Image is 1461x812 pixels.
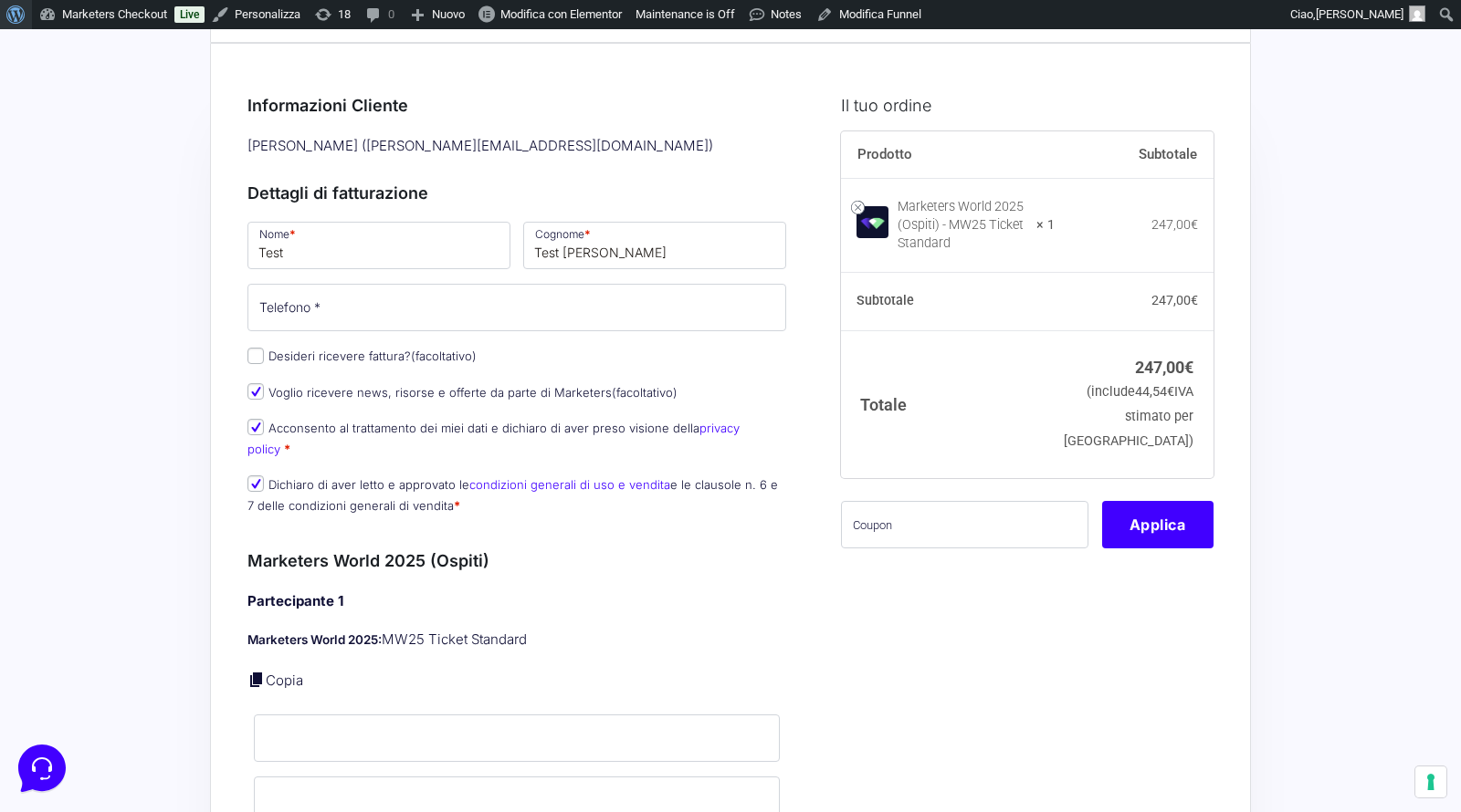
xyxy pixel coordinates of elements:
label: Desideri ricevere fattura? [247,349,477,363]
span: € [1191,217,1198,232]
input: Acconsento al trattamento dei miei dati e dichiaro di aver preso visione dellaprivacy policy [247,419,264,435]
input: Voglio ricevere news, risorse e offerte da parte di Marketers(facoltativo) [247,383,264,400]
img: dark [29,102,66,139]
h3: Dettagli di fatturazione [247,181,786,205]
span: € [1191,293,1198,307]
img: dark [88,102,124,139]
input: Cerca un articolo... [41,265,299,284]
p: Home [55,611,86,628]
input: Telefono * [247,284,786,331]
iframe: Customerly Messenger Launcher [15,741,69,796]
label: Acconsento al trattamento dei miei dati e dichiaro di aver preso visione della [247,421,740,456]
span: (facoltativo) [612,385,678,400]
th: Prodotto [841,131,1056,179]
p: Messaggi [158,611,207,628]
strong: Marketers World 2025: [247,632,382,647]
div: Marketers World 2025 (Ospiti) - MW25 Ticket Standard [898,198,1025,253]
input: Desideri ricevere fattura?(facoltativo) [247,348,264,364]
h3: Marketers World 2025 (Ospiti) [247,548,786,573]
span: [PERSON_NAME] [1316,7,1403,21]
h4: Partecipante 1 [247,591,786,612]
img: Marketers World 2025 (Ospiti) - MW25 Ticket Standard [857,206,888,238]
input: Coupon [841,501,1088,548]
button: Applica [1102,501,1214,548]
h3: Informazioni Cliente [247,93,786,118]
h2: Ciao da Marketers 👋 [15,15,307,44]
bdi: 247,00 [1151,293,1198,307]
button: Messaggi [127,586,239,628]
button: Le tue preferenze relative al consenso per le tecnologie di tracciamento [1415,766,1446,797]
p: Aiuto [281,611,308,628]
span: Trova una risposta [29,226,142,241]
bdi: 247,00 [1151,217,1198,232]
h3: Il tuo ordine [841,93,1214,118]
a: Copia i dettagli dell'acquirente [247,671,266,689]
span: 44,54 [1135,384,1174,400]
input: Dichiaro di aver letto e approvato lecondizioni generali di uso e venditae le clausole n. 6 e 7 d... [247,475,264,492]
th: Totale [841,330,1056,477]
label: Voglio ricevere news, risorse e offerte da parte di Marketers [247,385,678,400]
strong: × 1 [1036,216,1055,234]
span: (facoltativo) [411,349,477,363]
label: Dichiaro di aver letto e approvato le e le clausole n. 6 e 7 delle condizioni generali di vendita [247,477,778,513]
span: Le tue conversazioni [29,73,155,88]
p: MW25 Ticket Standard [247,630,786,651]
button: Inizia una conversazione [29,153,336,190]
img: dark [58,102,95,139]
span: € [1184,358,1193,377]
a: condizioni generali di uso e vendita [469,477,670,492]
th: Subtotale [1055,131,1214,179]
span: Modifica con Elementor [500,7,622,21]
button: Aiuto [238,586,351,628]
bdi: 247,00 [1135,358,1193,377]
div: [PERSON_NAME] ( [PERSON_NAME][EMAIL_ADDRESS][DOMAIN_NAME] ) [241,131,793,161]
input: Nome * [247,222,510,269]
span: Inizia una conversazione [119,164,269,179]
th: Subtotale [841,273,1056,331]
small: (include IVA stimato per [GEOGRAPHIC_DATA]) [1064,384,1193,449]
a: Apri Centro Assistenza [194,226,336,241]
input: Cognome * [523,222,786,269]
button: Home [15,586,127,628]
span: € [1167,384,1174,400]
a: Copia [266,671,303,689]
a: Live [174,6,205,23]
